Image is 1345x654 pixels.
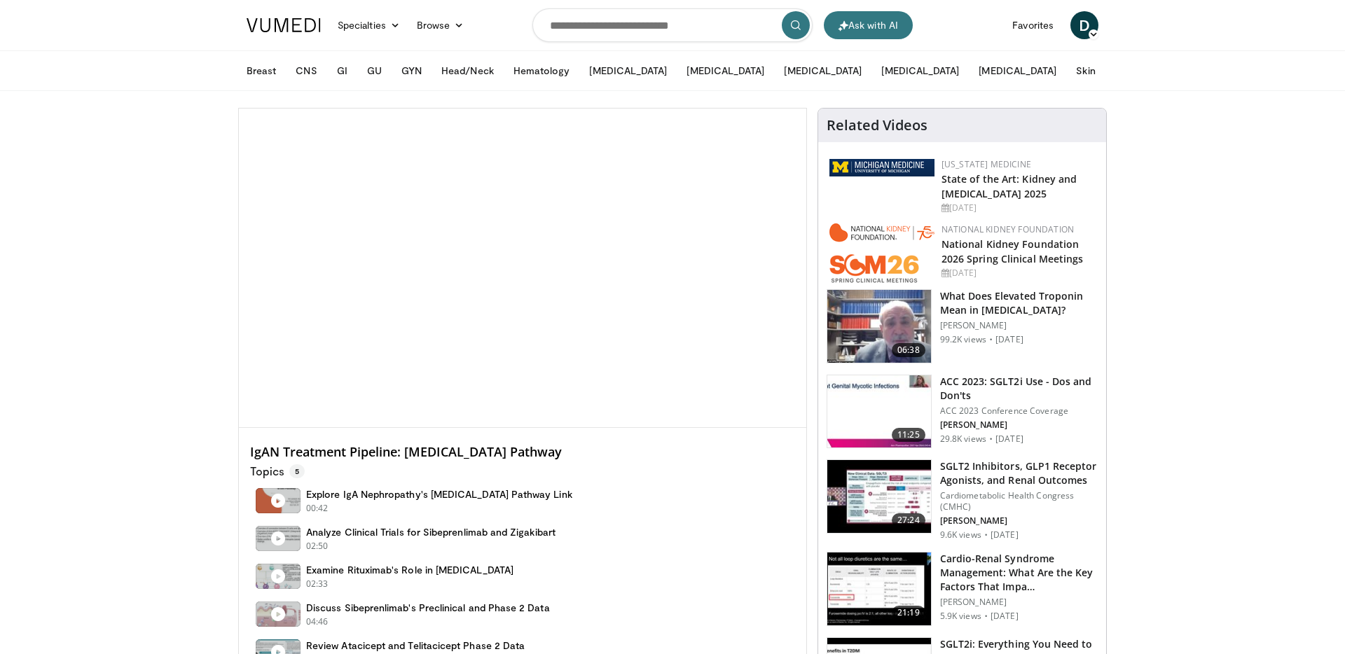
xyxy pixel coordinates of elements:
[827,552,931,625] img: 68880e59-0076-413d-b1a5-e8fc6db9bbc2.150x105_q85_crop-smart_upscale.jpg
[940,433,986,445] p: 29.8K views
[824,11,913,39] button: Ask with AI
[306,540,329,552] p: 02:50
[995,433,1023,445] p: [DATE]
[940,334,986,345] p: 99.2K views
[892,428,925,442] span: 11:25
[1004,11,1062,39] a: Favorites
[827,375,931,448] img: 9258cdf1-0fbf-450b-845f-99397d12d24a.150x105_q85_crop-smart_upscale.jpg
[991,611,1019,622] p: [DATE]
[991,529,1019,541] p: [DATE]
[940,552,1098,594] h3: Cardio-Renal Syndrome Management: What Are the Key Factors That Impa…
[306,526,556,538] h4: Analyze Clinical Trials for Sibeprenlimab and Zigakibart
[995,334,1023,345] p: [DATE]
[827,459,1098,541] a: 27:24 SGLT2 Inhibitors, GLP1 Receptor Agonists, and Renal Outcomes Cardiometabolic Health Congres...
[827,460,931,533] img: 5200eabc-bf1e-448d-82ed-58aa581545cf.150x105_q85_crop-smart_upscale.jpg
[892,513,925,527] span: 27:24
[829,223,934,283] img: 79503c0a-d5ce-4e31-88bd-91ebf3c563fb.png.150x105_q85_autocrop_double_scale_upscale_version-0.2.png
[892,606,925,620] span: 21:19
[289,464,305,478] span: 5
[306,615,329,628] p: 04:46
[505,57,579,85] button: Hematology
[827,290,931,363] img: 98daf78a-1d22-4ebe-927e-10afe95ffd94.150x105_q85_crop-smart_upscale.jpg
[940,611,981,622] p: 5.9K views
[941,202,1095,214] div: [DATE]
[306,578,329,590] p: 02:33
[827,117,927,134] h4: Related Videos
[359,57,390,85] button: GU
[239,109,806,428] video-js: Video Player
[984,611,988,622] div: ·
[1068,57,1103,85] button: Skin
[941,267,1095,279] div: [DATE]
[940,320,1098,331] p: [PERSON_NAME]
[940,375,1098,403] h3: ACC 2023: SGLT2i Use - Dos and Don'ts
[329,57,356,85] button: GI
[989,334,993,345] div: ·
[941,223,1074,235] a: National Kidney Foundation
[989,433,993,445] div: ·
[940,419,1098,431] p: [PERSON_NAME]
[940,289,1098,317] h3: What Does Elevated Troponin Mean in [MEDICAL_DATA]?
[581,57,675,85] button: [MEDICAL_DATA]
[306,488,572,501] h4: Explore IgA Nephropathy's [MEDICAL_DATA] Pathway Link
[306,502,329,515] p: 00:42
[940,490,1098,513] p: Cardiometabolic Health Congress (CMHC)
[940,515,1098,527] p: [PERSON_NAME]
[829,159,934,176] img: 5ed80e7a-0811-4ad9-9c3a-04de684f05f4.png.150x105_q85_autocrop_double_scale_upscale_version-0.2.png
[940,597,1098,608] p: [PERSON_NAME]
[287,57,325,85] button: CNS
[329,11,408,39] a: Specialties
[940,529,981,541] p: 9.6K views
[941,172,1077,200] a: State of the Art: Kidney and [MEDICAL_DATA] 2025
[306,639,525,652] h4: Review Atacicept and Telitacicept Phase 2 Data
[941,237,1084,265] a: National Kidney Foundation 2026 Spring Clinical Meetings
[250,445,795,460] h4: IgAN Treatment Pipeline: [MEDICAL_DATA] Pathway
[393,57,430,85] button: GYN
[306,564,513,576] h4: Examine Rituximab's Role in [MEDICAL_DATA]
[250,464,305,478] p: Topics
[941,158,1031,170] a: [US_STATE] Medicine
[678,57,773,85] button: [MEDICAL_DATA]
[775,57,870,85] button: [MEDICAL_DATA]
[433,57,502,85] button: Head/Neck
[827,552,1098,626] a: 21:19 Cardio-Renal Syndrome Management: What Are the Key Factors That Impa… [PERSON_NAME] 5.9K vi...
[940,459,1098,487] h3: SGLT2 Inhibitors, GLP1 Receptor Agonists, and Renal Outcomes
[1070,11,1098,39] a: D
[940,405,1098,417] p: ACC 2023 Conference Coverage
[970,57,1065,85] button: [MEDICAL_DATA]
[306,601,550,614] h4: Discuss Sibeprenlimab's Preclinical and Phase 2 Data
[827,289,1098,363] a: 06:38 What Does Elevated Troponin Mean in [MEDICAL_DATA]? [PERSON_NAME] 99.2K views · [DATE]
[827,375,1098,449] a: 11:25 ACC 2023: SGLT2i Use - Dos and Don'ts ACC 2023 Conference Coverage [PERSON_NAME] 29.8K view...
[873,57,967,85] button: [MEDICAL_DATA]
[247,18,321,32] img: VuMedi Logo
[892,343,925,357] span: 06:38
[238,57,284,85] button: Breast
[984,529,988,541] div: ·
[532,8,813,42] input: Search topics, interventions
[408,11,473,39] a: Browse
